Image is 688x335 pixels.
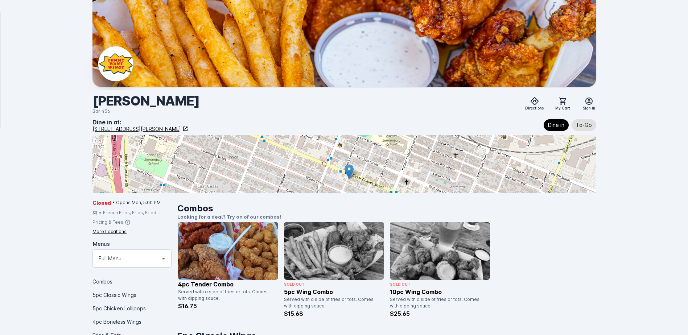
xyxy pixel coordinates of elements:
mat-chip-listbox: Fulfillment [544,118,596,132]
div: Served with a side of fries or tots. Comes with dipping sauce. [178,289,274,302]
img: catalog item [178,222,278,280]
span: • Opens Mon, 5:00 PM [112,199,161,206]
img: catalog item [390,222,490,280]
div: [STREET_ADDRESS][PERSON_NAME] [92,125,181,133]
mat-label: Menus [93,241,110,247]
h1: Combos [177,202,596,215]
div: Bar 456 [92,108,199,115]
div: More Locations [92,228,127,235]
span: Directions [525,106,544,111]
span: Closed [92,199,111,207]
span: Dine in [548,121,564,129]
div: 5pc Classic Wings [92,288,172,302]
img: Marker [345,164,354,179]
div: 5pc Chicken Lollipops [92,302,172,315]
div: Served with a side of fries or tots. Comes with dipping sauce. [284,296,380,309]
div: • [99,210,102,216]
p: $15.68 [284,309,384,318]
p: 4pc Tender Combo [178,280,278,289]
div: [PERSON_NAME] [92,93,199,109]
span: To-Go [576,121,592,129]
div: Pricing & Fees [92,219,123,226]
p: 10pc Wing Combo [390,288,490,296]
p: $25.65 [390,309,490,318]
img: Business Logo [98,46,133,81]
p: 5pc Wing Combo [284,288,384,296]
p: $16.75 [178,302,278,310]
span: Sold Out [390,282,411,286]
mat-select-trigger: Full Menu [99,254,121,263]
div: 4pc Boneless Wings [92,315,172,328]
p: Looking for a deal? Try on of our combos! [177,214,596,221]
div: Combos [92,275,172,288]
span: Sold Out [284,282,305,286]
div: Served with a side of fries or tots. Comes with dipping sauce. [390,296,486,309]
div: French Fries, Fries, Fried Chicken, Tots, Buffalo Wings, Chicken, Wings, Fried Pickles [103,210,172,216]
div: $$ [92,210,98,216]
div: Dine in at: [92,118,188,127]
img: catalog item [284,222,384,280]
